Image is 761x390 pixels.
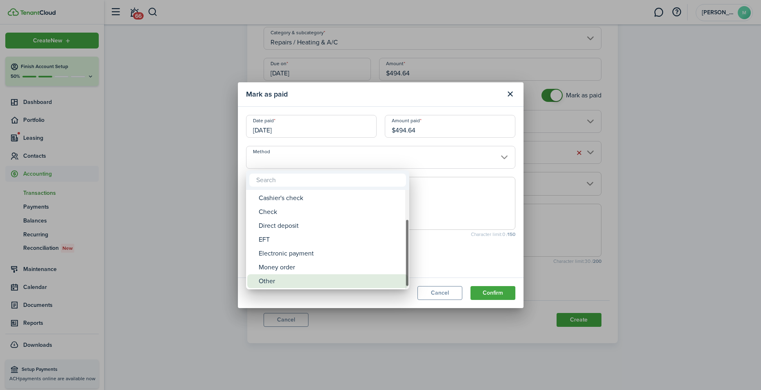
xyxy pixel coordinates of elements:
div: EFT [259,233,403,247]
div: Check [259,205,403,219]
div: Electronic payment [259,247,403,260]
input: Search [249,174,406,187]
div: Money order [259,260,403,274]
div: Direct deposit [259,219,403,233]
mbsc-wheel: Method [246,190,409,289]
div: Cashier's check [259,191,403,205]
div: Other [259,274,403,288]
